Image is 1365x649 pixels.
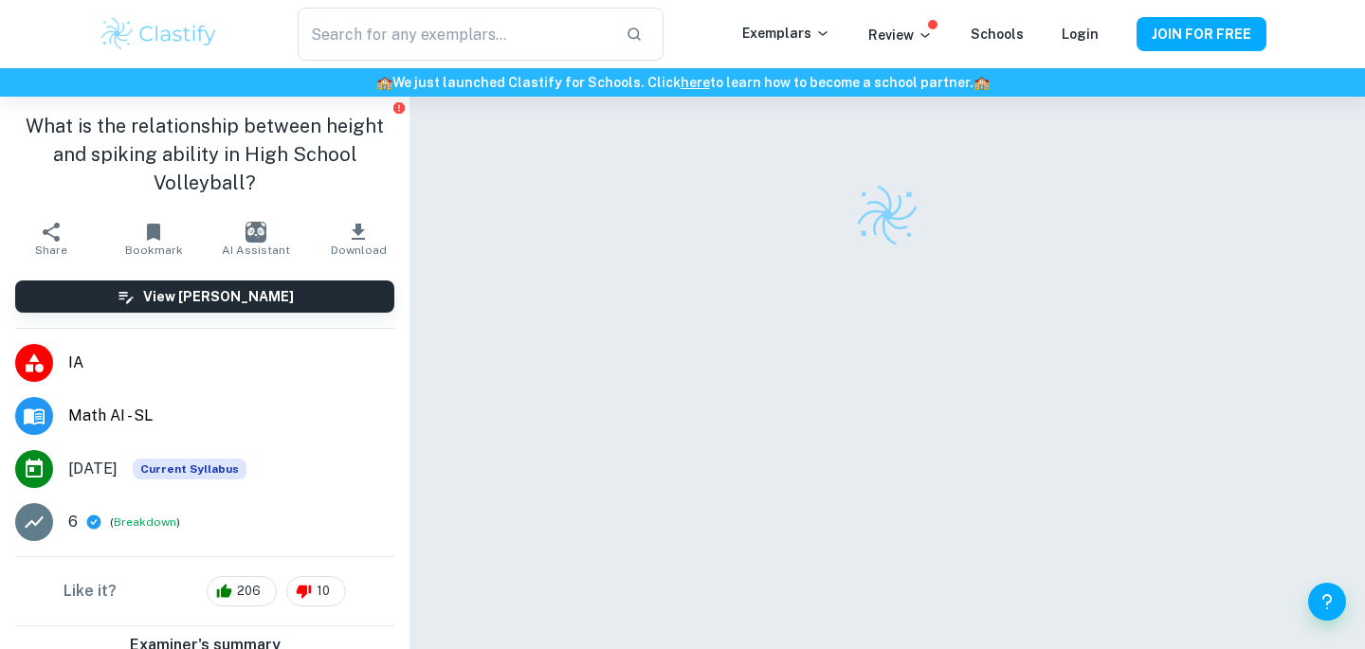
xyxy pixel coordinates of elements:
[68,405,394,427] span: Math AI - SL
[99,15,219,53] img: Clastify logo
[1137,17,1266,51] button: JOIN FOR FREE
[298,8,610,61] input: Search for any exemplars...
[143,286,294,307] h6: View [PERSON_NAME]
[681,75,710,90] a: here
[306,582,340,601] span: 10
[1062,27,1099,42] a: Login
[868,25,933,45] p: Review
[222,243,290,257] span: AI Assistant
[4,72,1361,93] h6: We just launched Clastify for Schools. Click to learn how to become a school partner.
[114,514,176,531] button: Breakdown
[331,243,387,257] span: Download
[133,459,246,479] span: Current Syllabus
[35,243,67,257] span: Share
[133,459,246,479] div: This exemplar is based on the current syllabus. Feel free to refer to it for inspiration/ideas wh...
[971,27,1024,42] a: Schools
[307,212,409,265] button: Download
[15,112,394,197] h1: What is the relationship between height and spiking ability in High School Volleyball?
[125,243,183,257] span: Bookmark
[974,75,990,90] span: 🏫
[68,511,78,533] p: 6
[110,514,180,532] span: ( )
[376,75,392,90] span: 🏫
[102,212,205,265] button: Bookmark
[15,280,394,313] button: View [PERSON_NAME]
[854,182,920,248] img: Clastify logo
[1308,583,1346,621] button: Help and Feedback
[391,100,406,115] button: Report issue
[742,23,830,44] p: Exemplars
[286,576,346,606] div: 10
[227,582,271,601] span: 206
[207,576,277,606] div: 206
[68,352,394,374] span: IA
[68,458,118,480] span: [DATE]
[246,222,266,243] img: AI Assistant
[205,212,307,265] button: AI Assistant
[64,580,117,603] h6: Like it?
